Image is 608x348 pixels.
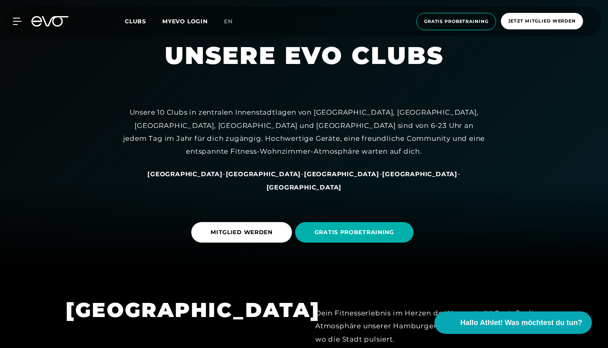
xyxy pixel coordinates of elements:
div: Dein Fitnesserlebnis im Herzen der Hansestadt! Genieße die Atmosphäre unserer Hamburger Clubs und... [315,307,542,346]
a: Gratis Probetraining [414,13,498,30]
span: Hallo Athlet! Was möchtest du tun? [460,317,582,328]
h1: [GEOGRAPHIC_DATA] [66,297,293,323]
a: [GEOGRAPHIC_DATA] [382,170,457,178]
h1: UNSERE EVO CLUBS [165,40,444,71]
a: [GEOGRAPHIC_DATA] [267,183,342,191]
span: [GEOGRAPHIC_DATA] [267,183,342,191]
a: MITGLIED WERDEN [191,216,295,249]
a: MYEVO LOGIN [162,18,208,25]
a: [GEOGRAPHIC_DATA] [304,170,379,178]
div: Unsere 10 Clubs in zentralen Innenstadtlagen von [GEOGRAPHIC_DATA], [GEOGRAPHIC_DATA], [GEOGRAPHI... [123,106,485,158]
span: Clubs [125,18,146,25]
span: en [224,18,233,25]
div: - - - - [123,167,485,194]
a: en [224,17,242,26]
a: [GEOGRAPHIC_DATA] [147,170,223,178]
span: Jetzt Mitglied werden [508,18,576,25]
button: Hallo Athlet! Was möchtest du tun? [434,311,592,334]
span: Gratis Probetraining [424,18,488,25]
a: GRATIS PROBETRAINING [295,216,417,249]
a: Jetzt Mitglied werden [498,13,585,30]
span: GRATIS PROBETRAINING [314,228,394,237]
a: [GEOGRAPHIC_DATA] [226,170,301,178]
a: Clubs [125,17,162,25]
span: MITGLIED WERDEN [211,228,273,237]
